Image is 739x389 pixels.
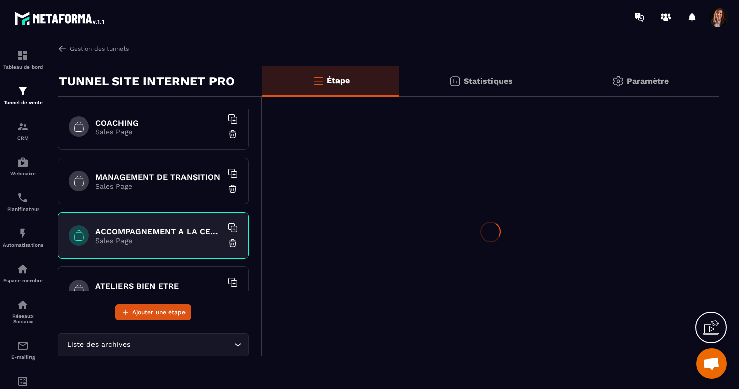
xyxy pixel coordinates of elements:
p: Sales Page [95,128,222,136]
img: logo [14,9,106,27]
button: Ajouter une étape [115,304,191,320]
img: automations [17,263,29,275]
a: formationformationCRM [3,113,43,148]
a: automationsautomationsAutomatisations [3,220,43,255]
p: Espace membre [3,278,43,283]
p: Planificateur [3,206,43,212]
a: Gestion des tunnels [58,44,129,53]
a: formationformationTunnel de vente [3,77,43,113]
p: Sales Page [95,182,222,190]
a: emailemailE-mailing [3,332,43,368]
p: Sales Page [95,236,222,245]
img: scheduler [17,192,29,204]
img: automations [17,156,29,168]
p: TUNNEL SITE INTERNET PRO [59,71,235,92]
img: formation [17,49,29,62]
a: automationsautomationsWebinaire [3,148,43,184]
img: trash [228,129,238,139]
img: arrow [58,44,67,53]
a: Ouvrir le chat [696,348,727,379]
p: Réseaux Sociaux [3,313,43,324]
div: Search for option [58,333,249,356]
p: E-mailing [3,354,43,360]
p: Tableau de bord [3,64,43,70]
h6: ATELIERS BIEN ETRE [95,281,222,291]
a: formationformationTableau de bord [3,42,43,77]
p: Tunnel de vente [3,100,43,105]
img: accountant [17,375,29,387]
img: setting-gr.5f69749f.svg [612,75,624,87]
img: trash [228,238,238,248]
img: automations [17,227,29,240]
h6: COACHING [95,118,222,128]
p: Paramètre [627,76,669,86]
p: Webinaire [3,171,43,176]
img: social-network [17,298,29,311]
img: email [17,340,29,352]
img: stats.20deebd0.svg [449,75,461,87]
img: bars-o.4a397970.svg [312,75,324,87]
p: Statistiques [464,76,513,86]
p: CRM [3,135,43,141]
input: Search for option [132,339,232,350]
img: formation [17,121,29,133]
p: Automatisations [3,242,43,248]
p: Sales Page [95,291,222,299]
span: Liste des archives [65,339,132,350]
img: formation [17,85,29,97]
p: Étape [327,76,350,85]
a: social-networksocial-networkRéseaux Sociaux [3,291,43,332]
span: Ajouter une étape [132,307,186,317]
h6: MANAGEMENT DE TRANSITION [95,172,222,182]
img: trash [228,184,238,194]
h6: ACCOMPAGNEMENT A LA CERTIFICATION HAS [95,227,222,236]
a: schedulerschedulerPlanificateur [3,184,43,220]
a: automationsautomationsEspace membre [3,255,43,291]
